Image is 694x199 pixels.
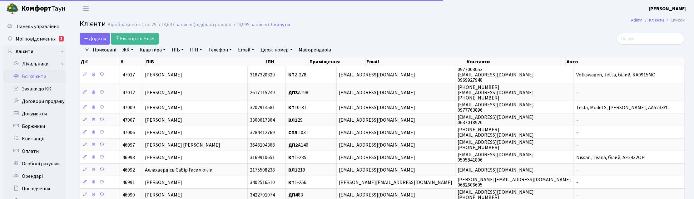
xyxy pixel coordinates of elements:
span: 46997 [122,142,135,148]
span: [PERSON_NAME] [145,129,182,136]
a: Скинути [271,22,290,28]
span: [PERSON_NAME] [145,89,182,96]
b: КТ [288,104,295,111]
span: А146 [288,142,308,148]
span: [PERSON_NAME] [145,104,182,111]
span: [PERSON_NAME] [145,154,182,161]
div: 3 [59,36,64,41]
span: 219 [288,167,305,173]
b: КТ [288,71,295,78]
span: 2617115249 [250,89,275,96]
a: Особові рахунки [3,158,66,170]
a: Телефон [206,45,234,55]
div: Відображено з 1 по 25 з 13,637 записів (відфільтровано з 14,995 записів). [107,22,270,28]
b: ДП4 [288,192,298,198]
span: - [577,179,578,186]
span: - [577,167,578,173]
th: Дії [80,57,120,66]
span: Мої повідомлення [16,36,56,42]
b: ВЛ1 [288,167,298,173]
span: [EMAIL_ADDRESS][DOMAIN_NAME] [339,167,415,173]
span: [EMAIL_ADDRESS][DOMAIN_NAME] 0505841806 [458,151,534,163]
th: Приміщення [309,57,366,66]
a: Заявки до КК [3,83,66,95]
span: 46991 [122,179,135,186]
a: Клієнти [649,17,664,23]
span: 3169910651 [250,154,275,161]
span: [PHONE_NUMBER] [EMAIL_ADDRESS][DOMAIN_NAME] [PHONE_NUMBER] [458,84,534,101]
li: Список [664,17,685,24]
a: Приховані [90,45,119,55]
th: Авто [566,57,685,66]
span: 1-285 [288,154,306,161]
span: [PERSON_NAME][EMAIL_ADDRESS][DOMAIN_NAME] 0682606605 [458,176,571,188]
img: logo.png [6,2,19,15]
span: Аллахвердієв Сабір Гасим огли [145,167,212,173]
a: Email [235,45,257,55]
a: Квартира [137,45,168,55]
span: - [577,129,578,136]
span: - [577,117,578,124]
th: Email [366,57,466,66]
span: 47017 [122,71,135,78]
a: Документи [3,108,66,120]
b: СП5 [288,129,297,136]
a: Квитанції [3,133,66,145]
a: Мої повідомлення3 [3,33,66,45]
input: Пошук... [617,33,685,45]
span: [EMAIL_ADDRESS][DOMAIN_NAME] [339,89,415,96]
span: 3187320329 [250,71,275,78]
span: 46993 [122,154,135,161]
span: Панель управління [17,23,59,30]
span: 47012 [122,89,135,96]
span: 83 [288,192,303,198]
a: Панель управління [3,20,66,33]
span: 3402516510 [250,179,275,186]
a: Клієнти [3,45,66,58]
span: [PERSON_NAME] [145,192,182,198]
span: [EMAIL_ADDRESS][DOMAIN_NAME] [458,167,534,173]
span: [EMAIL_ADDRESS][DOMAIN_NAME] 0977763896 [458,101,534,114]
nav: breadcrumb [622,14,694,27]
b: ДП2 [288,142,298,148]
a: Боржники [3,120,66,133]
span: - [577,142,578,148]
b: ВЛ1 [288,117,298,124]
span: [PERSON_NAME] [145,179,182,186]
b: КТ [288,179,295,186]
span: - [577,192,578,198]
th: ПІБ [146,57,266,66]
span: [EMAIL_ADDRESS][DOMAIN_NAME] [339,71,415,78]
a: Держ. номер [258,45,295,55]
span: 10-31 [288,104,306,111]
span: [EMAIL_ADDRESS][DOMAIN_NAME] [PHONE_NUMBER] [458,139,534,151]
span: 46992 [122,167,135,173]
b: Комфорт [21,3,51,13]
span: [PERSON_NAME] [145,117,182,124]
span: [EMAIL_ADDRESS][DOMAIN_NAME] [339,192,415,198]
th: # [120,57,146,66]
a: ІПН [187,45,205,55]
button: Переключити навігацію [78,3,94,14]
a: Admin [631,17,642,23]
span: 47009 [122,104,135,111]
span: 29 [288,117,303,124]
span: [PERSON_NAME] [145,71,182,78]
b: КТ [288,154,295,161]
span: [EMAIL_ADDRESS][DOMAIN_NAME] [339,117,415,124]
span: Клієнти [80,18,106,29]
th: ІПН [265,57,309,66]
span: 3284412769 [250,129,275,136]
a: Лічильники [7,58,66,70]
b: ДП3 [288,89,298,96]
a: ПІБ [169,45,186,55]
a: ЖК [120,45,136,55]
span: Volkswagen, Jetta, білий, КА0915МО [577,71,656,78]
span: 3300617364 [250,117,275,124]
span: [EMAIL_ADDRESS][DOMAIN_NAME] [339,104,415,111]
span: П031 [288,129,308,136]
a: Додати [80,33,110,45]
span: Nissan, Teana, білий, AE2432OH [577,154,645,161]
span: 46990 [122,192,135,198]
span: Таун [21,3,66,14]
